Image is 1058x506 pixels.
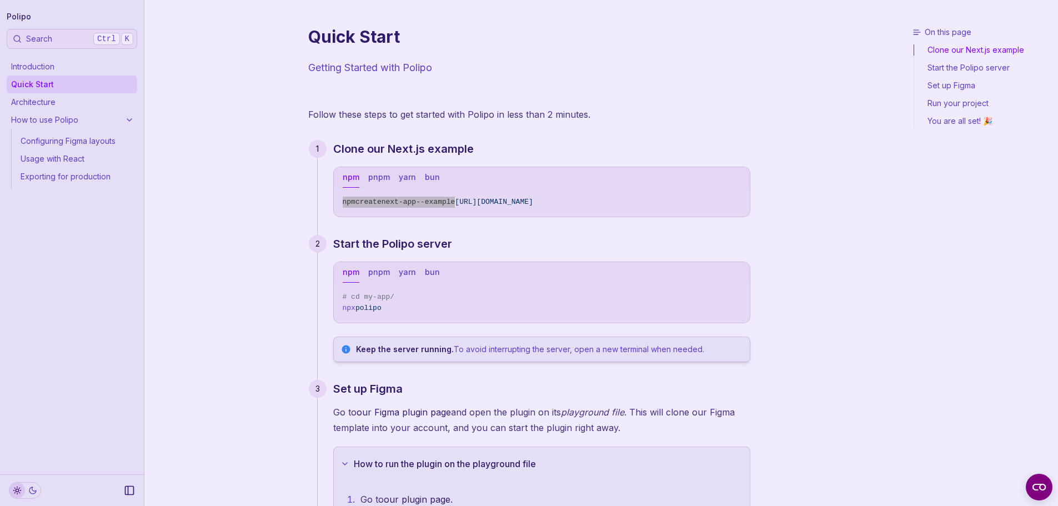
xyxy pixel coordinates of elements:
button: yarn [399,262,416,283]
a: Set up Figma [333,380,403,398]
button: SearchCtrlK [7,29,137,49]
a: Start the Polipo server [914,59,1054,77]
button: npm [343,262,359,283]
a: Run your project [914,94,1054,112]
button: How to run the plugin on the playground file [334,447,750,480]
span: create [355,198,382,206]
button: bun [425,167,440,188]
button: yarn [399,167,416,188]
button: Collapse Sidebar [121,482,138,499]
h3: On this page [912,27,1054,38]
p: Follow these steps to get started with Polipo in less than 2 minutes. [308,107,750,122]
p: Go to and open the plugin on its . This will clone our Figma template into your account, and you ... [333,404,750,435]
a: our Figma plugin page [357,407,451,418]
button: pnpm [368,262,390,283]
button: Open CMP widget [1026,474,1052,500]
span: --example [416,198,455,206]
a: our plugin page [384,494,450,505]
span: npx [343,304,355,312]
kbd: K [121,33,133,45]
a: Set up Figma [914,77,1054,94]
a: Architecture [7,93,137,111]
button: npm [343,167,359,188]
p: To avoid interrupting the server, open a new terminal when needed. [356,344,743,355]
a: How to use Polipo [7,111,137,129]
strong: Keep the server running. [356,344,454,354]
a: Clone our Next.js example [333,140,474,158]
p: Getting Started with Polipo [308,60,750,76]
em: playground file [561,407,624,418]
a: You are all set! 🎉 [914,112,1054,127]
span: next-app [382,198,416,206]
span: # cd my-app/ [343,293,395,301]
span: [URL][DOMAIN_NAME] [455,198,533,206]
a: Start the Polipo server [333,235,452,253]
button: Toggle Theme [9,482,41,499]
a: Introduction [7,58,137,76]
a: Exporting for production [16,168,137,186]
h1: Quick Start [308,27,750,47]
kbd: Ctrl [93,33,120,45]
span: polipo [355,304,382,312]
button: bun [425,262,440,283]
a: Usage with React [16,150,137,168]
a: Polipo [7,9,31,24]
a: Configuring Figma layouts [16,132,137,150]
a: Quick Start [7,76,137,93]
a: Clone our Next.js example [914,44,1054,59]
button: pnpm [368,167,390,188]
span: npm [343,198,355,206]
